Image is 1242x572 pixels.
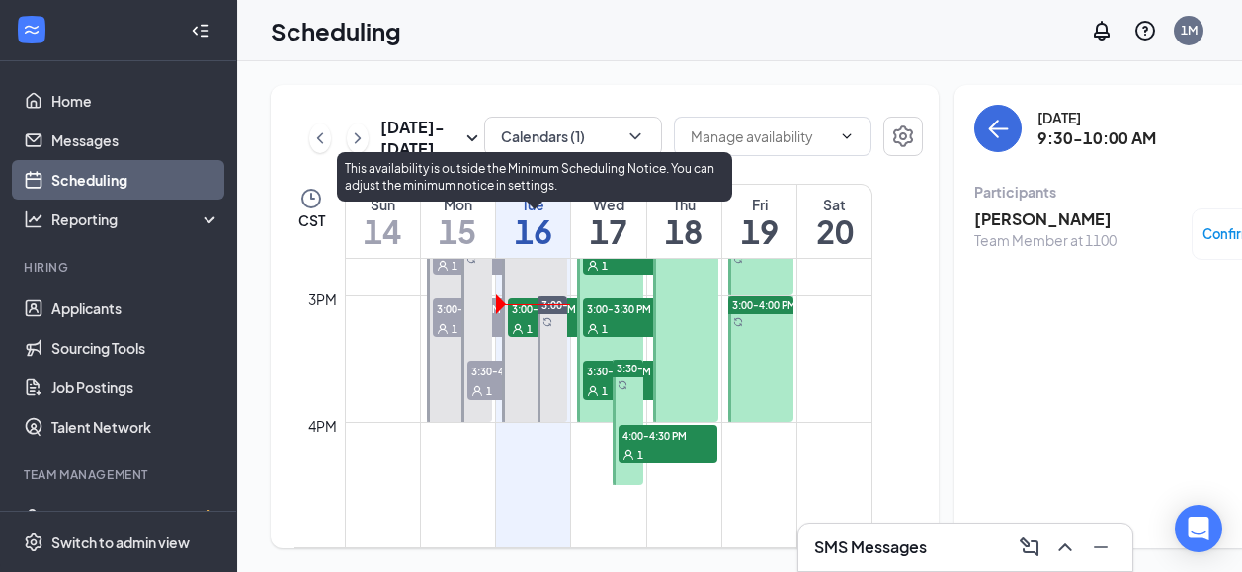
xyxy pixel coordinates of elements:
[51,160,220,200] a: Scheduling
[722,185,796,258] a: September 19, 2025
[421,185,495,258] a: September 15, 2025
[622,449,634,461] svg: User
[1053,535,1077,559] svg: ChevronUp
[1037,127,1156,149] h3: 9:30-10:00 AM
[1089,535,1113,559] svg: Minimize
[437,323,449,335] svg: User
[974,208,1117,230] h3: [PERSON_NAME]
[496,214,570,248] h1: 16
[347,123,369,153] button: ChevronRight
[24,466,216,483] div: Team Management
[346,214,420,248] h1: 14
[299,187,323,210] svg: Clock
[51,328,220,368] a: Sourcing Tools
[51,368,220,407] a: Job Postings
[625,126,645,146] svg: ChevronDown
[1133,19,1157,42] svg: QuestionInfo
[51,121,220,160] a: Messages
[51,407,220,447] a: Talent Network
[839,128,855,144] svg: ChevronDown
[691,125,831,147] input: Manage availability
[732,298,796,312] span: 3:00-4:00 PM
[527,322,533,336] span: 1
[348,126,368,150] svg: ChevronRight
[508,298,607,318] span: 3:00-3:30 PM
[310,126,330,150] svg: ChevronLeft
[542,317,552,327] svg: Sync
[309,123,331,153] button: ChevronLeft
[304,541,341,563] div: 5pm
[1049,531,1081,563] button: ChevronUp
[380,117,460,160] h3: [DATE] - [DATE]
[647,185,721,258] a: September 18, 2025
[1018,535,1041,559] svg: ComposeMessage
[1014,531,1045,563] button: ComposeMessage
[974,105,1022,152] button: back-button
[883,117,923,156] button: Settings
[298,210,325,230] span: CST
[484,117,662,156] button: Calendars (1)ChevronDown
[460,126,484,150] svg: SmallChevronDown
[51,81,220,121] a: Home
[304,288,341,310] div: 3pm
[452,259,457,273] span: 1
[421,214,495,248] h1: 15
[24,209,43,229] svg: Analysis
[1085,531,1117,563] button: Minimize
[1090,19,1114,42] svg: Notifications
[22,20,41,40] svg: WorkstreamLogo
[587,323,599,335] svg: User
[619,425,717,445] span: 4:00-4:30 PM
[974,230,1117,250] div: Team Member at 1100
[797,214,871,248] h1: 20
[883,117,923,160] a: Settings
[602,322,608,336] span: 1
[51,496,220,535] a: OnboardingCrown
[1037,108,1156,127] div: [DATE]
[24,259,216,276] div: Hiring
[337,152,732,202] div: This availability is outside the Minimum Scheduling Notice. You can adjust the minimum notice in ...
[797,185,871,258] a: September 20, 2025
[486,384,492,398] span: 1
[496,185,570,258] a: September 16, 2025
[51,209,221,229] div: Reporting
[587,385,599,397] svg: User
[583,361,682,380] span: 3:30-4:00 PM
[433,298,532,318] span: 3:00-3:30 PM
[797,195,871,214] div: Sat
[618,380,627,390] svg: Sync
[191,21,210,41] svg: Collapse
[346,185,420,258] a: September 14, 2025
[733,254,743,264] svg: Sync
[986,117,1010,140] svg: ArrowLeft
[637,449,643,462] span: 1
[722,214,796,248] h1: 19
[1181,22,1198,39] div: 1M
[617,362,681,375] span: 3:30-4:30 PM
[891,124,915,148] svg: Settings
[51,532,190,552] div: Switch to admin view
[541,298,606,312] span: 3:00-4:00 PM
[587,260,599,272] svg: User
[814,536,927,558] h3: SMS Messages
[1175,505,1222,552] div: Open Intercom Messenger
[647,214,721,248] h1: 18
[583,298,682,318] span: 3:00-3:30 PM
[602,259,608,273] span: 1
[722,195,796,214] div: Fri
[571,214,645,248] h1: 17
[24,532,43,552] svg: Settings
[466,254,476,264] svg: Sync
[271,14,401,47] h1: Scheduling
[571,185,645,258] a: September 17, 2025
[452,322,457,336] span: 1
[467,361,566,380] span: 3:30-4:00 PM
[471,385,483,397] svg: User
[512,323,524,335] svg: User
[304,415,341,437] div: 4pm
[733,317,743,327] svg: Sync
[51,288,220,328] a: Applicants
[602,384,608,398] span: 1
[437,260,449,272] svg: User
